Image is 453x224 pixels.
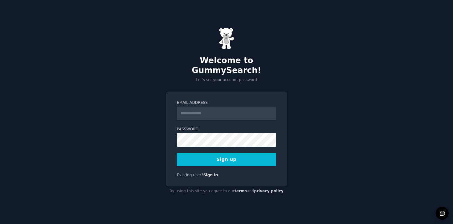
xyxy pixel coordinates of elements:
[219,28,234,49] img: Gummy Bear
[203,173,218,177] a: Sign in
[235,189,247,193] a: terms
[177,153,276,166] button: Sign up
[166,56,287,75] h2: Welcome to GummySearch!
[254,189,284,193] a: privacy policy
[166,77,287,83] p: Let's set your account password
[166,186,287,196] div: By using this site you agree to our and
[177,173,203,177] span: Existing user?
[177,127,276,132] label: Password
[177,100,276,106] label: Email Address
